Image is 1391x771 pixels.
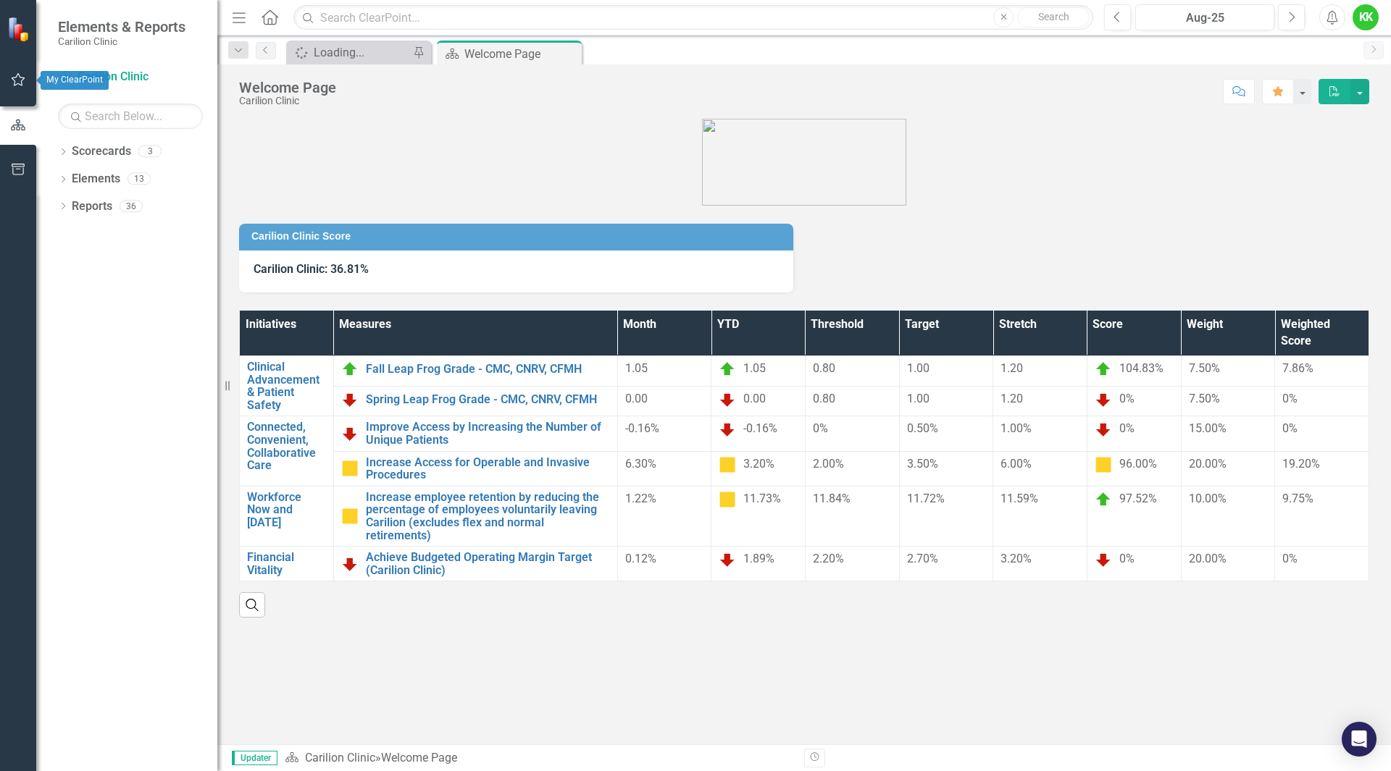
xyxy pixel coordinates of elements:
span: 2.70% [907,552,938,565]
span: Search [1038,11,1069,22]
span: 0.50% [907,421,938,435]
td: Double-Click to Edit Right Click for Context Menu [333,451,617,486]
a: Carilion Clinic [305,751,375,764]
td: Double-Click to Edit Right Click for Context Menu [333,547,617,581]
span: Elements & Reports [58,18,185,35]
a: Loading... [290,43,409,62]
a: Achieve Budgeted Operating Margin Target (Carilion Clinic) [366,551,610,576]
span: 11.84% [813,492,851,505]
span: 0.00 [743,392,766,405]
span: Updater [232,751,277,765]
div: Open Intercom Messenger [1342,722,1377,757]
span: 11.73% [743,492,781,505]
td: Double-Click to Edit Right Click for Context Menu [240,416,334,486]
span: 11.59% [1001,492,1038,505]
span: 96.00% [1119,457,1157,471]
span: 2.20% [813,552,844,565]
span: 11.72% [907,492,945,505]
span: 2.00% [813,457,844,471]
img: Below Plan [341,425,359,442]
img: Caution [719,491,736,508]
span: 0% [1282,421,1298,435]
img: Caution [719,456,736,473]
span: 7.50% [1189,392,1220,405]
img: Below Plan [341,555,359,573]
a: Clinical Advancement & Patient Safety [247,361,326,411]
button: Search [1017,7,1090,28]
span: 0.12% [625,552,656,565]
div: 3 [138,146,162,158]
a: Elements [72,171,120,188]
span: 0% [1282,392,1298,405]
span: 97.52% [1119,492,1157,505]
span: 10.00% [1189,492,1227,505]
a: Increase Access for Operable and Invasive Procedures [366,456,610,481]
span: 1.00 [907,392,930,405]
span: Carilion Clinic: 36.81% [254,262,369,276]
img: Below Plan [719,391,736,408]
td: Double-Click to Edit Right Click for Context Menu [333,386,617,416]
a: Increase employee retention by reducing the percentage of employees voluntarily leaving Carilion ... [366,491,610,542]
span: 19.20% [1282,457,1320,471]
span: 15.00% [1189,421,1227,435]
a: Reports [72,198,112,215]
span: 1.05 [743,361,766,375]
input: Search ClearPoint... [293,5,1093,30]
img: Below Plan [719,551,736,568]
a: Spring Leap Frog Grade - CMC, CNRV, CFMH [366,393,610,406]
img: carilion%20clinic%20logo%202.0.png [702,119,906,206]
div: Loading... [314,43,409,62]
span: 1.05 [625,361,648,375]
td: Double-Click to Edit Right Click for Context Menu [333,486,617,546]
td: Double-Click to Edit Right Click for Context Menu [240,486,334,546]
span: 1.22% [625,492,656,505]
span: 1.00% [1001,421,1032,435]
img: Caution [341,460,359,477]
span: 104.83% [1119,361,1164,375]
div: My ClearPoint [41,71,109,90]
img: On Target [1095,361,1112,378]
button: KK [1353,4,1379,30]
span: 20.00% [1189,552,1227,565]
td: Double-Click to Edit Right Click for Context Menu [333,416,617,451]
img: Below Plan [719,421,736,438]
span: 0% [1119,422,1135,436]
span: 0% [1119,392,1135,405]
span: 7.50% [1189,361,1220,375]
img: Below Plan [341,391,359,408]
div: Welcome Page [464,45,578,63]
span: 0.80 [813,361,835,375]
img: On Target [719,361,736,378]
span: 7.86% [1282,361,1313,375]
td: Double-Click to Edit Right Click for Context Menu [240,356,334,416]
a: Financial Vitality [247,551,326,576]
a: Workforce Now and [DATE] [247,491,326,529]
span: 6.30% [625,457,656,471]
span: 0% [1119,552,1135,565]
span: 0.80 [813,392,835,405]
div: » [285,750,793,767]
img: On Target [1095,491,1112,508]
span: 6.00% [1001,457,1032,471]
span: 3.20% [743,457,774,471]
div: Carilion Clinic [239,96,336,106]
small: Carilion Clinic [58,35,185,47]
span: 0% [1282,552,1298,565]
a: Carilion Clinic [58,69,203,85]
span: 1.89% [743,552,774,565]
td: Double-Click to Edit Right Click for Context Menu [333,356,617,387]
span: 1.20 [1001,392,1023,405]
div: Aug-25 [1140,9,1269,27]
img: Below Plan [1095,421,1112,438]
span: -0.16% [743,422,777,436]
img: Caution [341,507,359,525]
div: Welcome Page [381,751,457,764]
div: Welcome Page [239,80,336,96]
h3: Carilion Clinic Score [251,231,786,242]
input: Search Below... [58,104,203,129]
span: 3.50% [907,457,938,471]
div: 13 [128,173,151,185]
span: -0.16% [625,421,659,435]
a: Scorecards [72,143,131,160]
